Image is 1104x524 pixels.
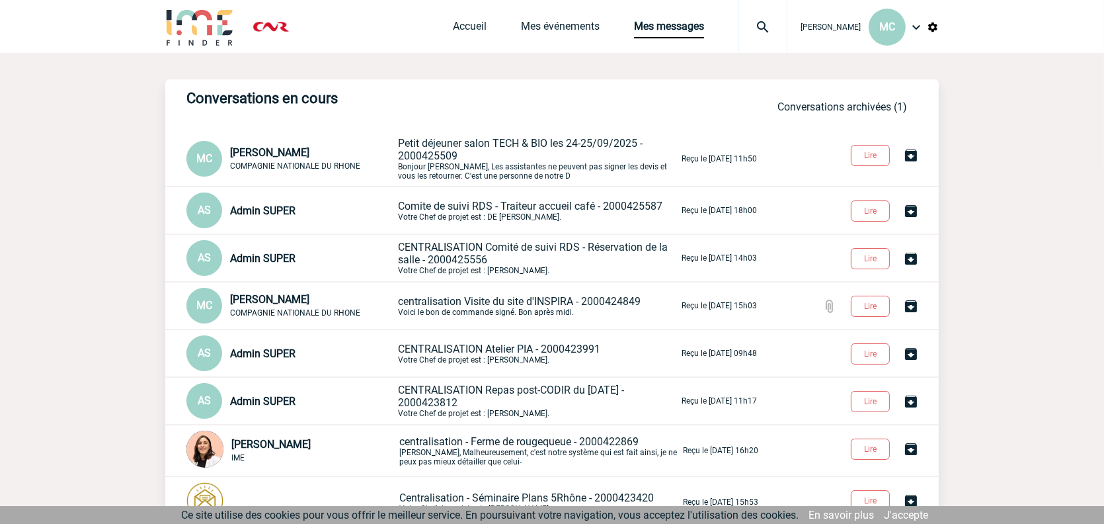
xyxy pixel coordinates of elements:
div: Conversation privée : Client - Agence [186,288,395,324]
span: CENTRALISATION Atelier PIA - 2000423991 [398,343,600,355]
img: photonotifcontact.png [186,482,223,519]
a: Lire [840,148,903,161]
a: Mes événements [521,20,600,38]
button: Lire [851,248,890,269]
p: [PERSON_NAME], Malheureusement, c'est notre système qui est fait ainsi, je ne peux pas mieux déta... [399,435,680,466]
button: Lire [851,490,890,511]
div: Conversation privée : Client - Agence [186,240,395,276]
span: AS [198,204,211,216]
span: AS [198,251,211,264]
span: centralisation Visite du site d'INSPIRA - 2000424849 [398,295,641,308]
a: En savoir plus [808,509,874,521]
img: Archiver la conversation [903,251,919,267]
span: [PERSON_NAME] [230,293,309,306]
span: IME [231,453,245,462]
div: Conversation privée : Client - Agence [186,141,395,177]
a: Lire [840,299,903,312]
span: MC [196,299,212,312]
button: Lire [851,391,890,412]
button: Lire [851,343,890,365]
span: Admin SUPER [230,347,296,360]
button: Lire [851,439,890,460]
button: Lire [851,296,890,317]
p: Votre Chef de projet est : [PERSON_NAME]. [398,384,679,418]
p: Bonjour [PERSON_NAME], Les assistantes ne peuvent pas signer les devis et vous les retourner. C'e... [398,137,679,181]
span: Admin SUPER [230,395,296,408]
span: Comite de suivi RDS - Traiteur accueil café - 2000425587 [398,200,662,212]
p: Votre Chef de projet est : [PERSON_NAME]. [398,241,679,275]
p: Reçu le [DATE] 14h03 [682,253,757,263]
a: Conversations archivées (1) [777,101,907,113]
a: J'accepte [884,509,928,521]
a: MC [PERSON_NAME] COMPAGNIE NATIONALE DU RHONE Petit déjeuner salon TECH & BIO les 24-25/09/2025 -... [186,152,757,164]
p: Reçu le [DATE] 11h17 [682,396,757,406]
span: CENTRALISATION Repas post-CODIR du [DATE] - 2000423812 [398,384,624,409]
div: Conversation privée : Client - Agence [186,482,397,522]
span: AS [198,394,211,407]
img: Archiver la conversation [903,298,919,314]
a: Lire [840,394,903,407]
p: Votre Chef de projet est : DE [PERSON_NAME]. [398,200,679,222]
div: Conversation privée : Client - Agence [186,431,397,470]
a: Lire [840,442,903,455]
p: Reçu le [DATE] 18h00 [682,206,757,215]
p: Reçu le [DATE] 09h48 [682,349,757,358]
a: MC [PERSON_NAME] COMPAGNIE NATIONALE DU RHONE centralisation Visite du site d'INSPIRA - 200042484... [186,298,757,311]
span: MC [879,21,895,33]
p: Reçu le [DATE] 15h03 [682,301,757,310]
a: AS Admin SUPER Comite de suivi RDS - Traiteur accueil café - 2000425587Votre Chef de projet est :... [186,203,757,216]
span: AS [198,347,211,359]
span: Admin SUPER [230,204,296,217]
a: Accueil [453,20,487,38]
span: Centralisation - Séminaire Plans 5Rhône - 2000423420 [399,492,654,504]
a: Centralisation - Séminaire Plans 5Rhône - 2000423420Votre Chef de projet est : [PERSON_NAME]. Reç... [186,495,758,507]
span: [PERSON_NAME] [230,146,309,159]
span: [PERSON_NAME] [801,22,861,32]
div: Conversation privée : Client - Agence [186,383,395,419]
img: Archiver la conversation [903,346,919,362]
p: Reçu le [DATE] 15h53 [683,498,758,507]
a: AS Admin SUPER CENTRALISATION Atelier PIA - 2000423991Votre Chef de projet est : [PERSON_NAME]. R... [186,346,757,359]
img: IME-Finder [165,8,234,46]
img: Archiver la conversation [903,203,919,219]
a: AS Admin SUPER CENTRALISATION Comité de suivi RDS - Réservation de la salle - 2000425556Votre Che... [186,251,757,263]
h3: Conversations en cours [186,90,583,107]
p: Voici le bon de commande signé. Bon après midi. [398,295,679,317]
a: Mes messages [634,20,704,38]
div: Conversation privée : Client - Agence [186,193,395,228]
span: CENTRALISATION Comité de suivi RDS - Réservation de la salle - 2000425556 [398,241,668,266]
img: Archiver la conversation [903,493,919,509]
p: Reçu le [DATE] 11h50 [682,154,757,163]
img: 129834-0.png [186,431,223,468]
span: Admin SUPER [230,252,296,265]
p: Votre Chef de projet est : [PERSON_NAME]. [399,492,680,513]
span: centralisation - Ferme de rougequeue - 2000422869 [399,435,639,448]
a: [PERSON_NAME] IME centralisation - Ferme de rougequeue - 2000422869[PERSON_NAME], Malheureusement... [186,443,758,456]
span: Petit déjeuner salon TECH & BIO les 24-25/09/2025 - 2000425509 [398,137,643,162]
a: Lire [840,347,903,359]
p: Votre Chef de projet est : [PERSON_NAME]. [398,343,679,365]
img: Archiver la conversation [903,394,919,410]
img: Archiver la conversation [903,148,919,163]
a: Lire [840,204,903,216]
p: Reçu le [DATE] 16h20 [683,446,758,455]
img: Archiver la conversation [903,441,919,457]
span: COMPAGNIE NATIONALE DU RHONE [230,161,360,171]
div: Conversation privée : Client - Agence [186,335,395,371]
button: Lire [851,145,890,166]
a: Lire [840,251,903,264]
span: Ce site utilise des cookies pour vous offrir le meilleur service. En poursuivant votre navigation... [181,509,799,521]
a: AS Admin SUPER CENTRALISATION Repas post-CODIR du [DATE] - 2000423812Votre Chef de projet est : [... [186,394,757,406]
span: COMPAGNIE NATIONALE DU RHONE [230,308,360,318]
button: Lire [851,200,890,222]
a: Lire [840,494,903,506]
span: [PERSON_NAME] [231,438,311,451]
span: MC [196,152,212,165]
